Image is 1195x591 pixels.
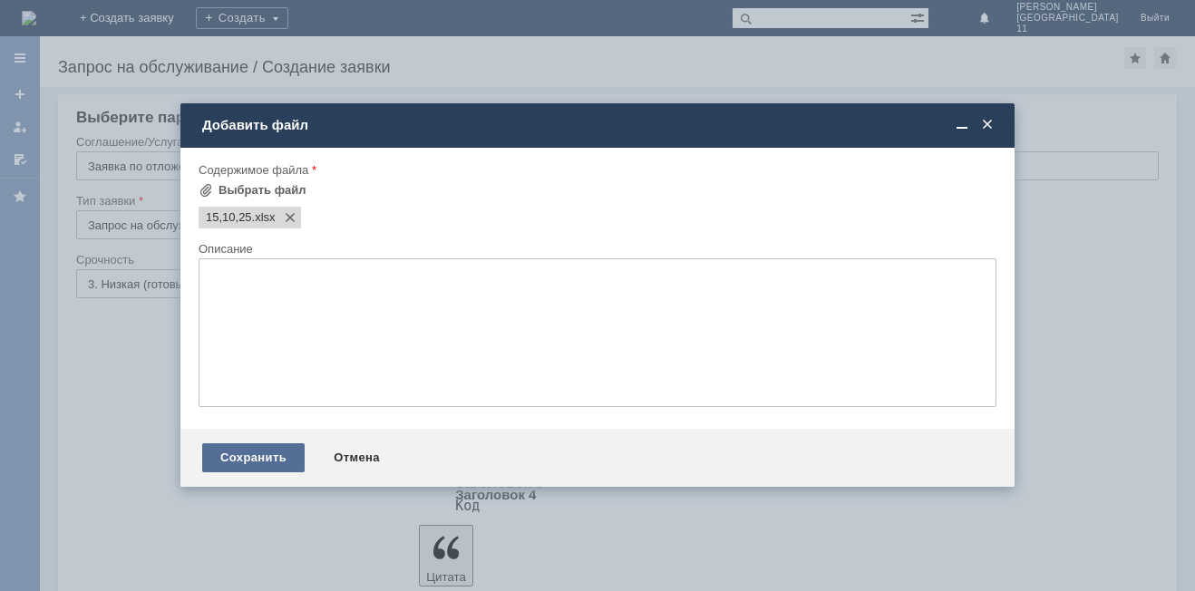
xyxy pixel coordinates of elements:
[978,117,996,133] span: Закрыть
[199,243,993,255] div: Описание
[219,183,306,198] div: Выбрать файл
[199,164,993,176] div: Содержимое файла
[953,117,971,133] span: Свернуть (Ctrl + M)
[7,7,265,36] div: добрый день,прошу удалить отложенные [PERSON_NAME]
[206,210,252,225] span: 15,10,25.xlsx
[252,210,276,225] span: 15,10,25.xlsx
[202,117,996,133] div: Добавить файл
